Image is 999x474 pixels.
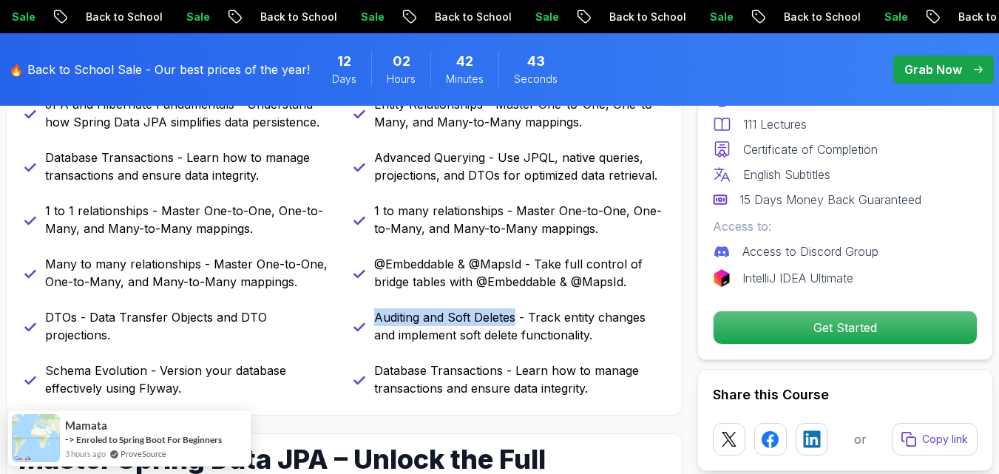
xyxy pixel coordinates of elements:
a: ProveSource [121,447,166,460]
span: -> [65,433,75,445]
p: Many to many relationships - Master One-to-One, One-to-Many, and Many-to-Many mappings. [45,255,336,291]
span: Hours [387,72,416,87]
span: 43 Seconds [527,51,545,72]
span: Days [332,72,356,87]
span: Seconds [514,72,558,87]
span: Minutes [446,72,484,87]
p: @Embeddable & @MapsId - Take full control of bridge tables with @Embeddable & @MapsId. [374,255,665,291]
p: Sale [605,10,652,24]
p: Sale [430,10,478,24]
img: provesource social proof notification image [12,414,60,462]
p: Entity Relationships - Master One-to-One, One-to-Many, and Many-to-Many mappings. [374,95,665,131]
p: Back to School [330,10,430,24]
p: Get Started [714,311,977,344]
p: Database Transactions - Learn how to manage transactions and ensure data integrity. [374,362,665,397]
button: Get Started [713,311,978,345]
span: 12 Days [337,51,351,72]
p: Back to School [155,10,256,24]
p: 1 to 1 relationships - Master One-to-One, One-to-Many, and Many-to-Many mappings. [45,202,336,237]
p: English Subtitles [743,166,830,183]
p: IntelliJ IDEA Ultimate [742,269,853,287]
p: Schema Evolution - Version your database effectively using Flyway. [45,362,336,397]
p: 1 to many relationships - Master One-to-One, One-to-Many, and Many-to-Many mappings. [374,202,665,237]
p: Back to School [679,10,779,24]
p: Copy link [922,432,968,447]
p: Sale [256,10,303,24]
p: 15 Days Money Back Guaranteed [739,191,921,209]
a: Enroled to Spring Boot For Beginners [76,434,222,445]
p: Sale [779,10,827,24]
span: 2 Hours [393,51,410,72]
p: DTOs - Data Transfer Objects and DTO projections. [45,308,336,344]
p: Access to: [713,217,978,235]
span: Mamata [65,419,107,432]
span: 42 Minutes [456,51,473,72]
p: Grab Now [904,61,962,78]
p: Auditing and Soft Deletes - Track entity changes and implement soft delete functionality. [374,308,665,344]
p: Back to School [853,10,954,24]
p: 111 Lectures [743,115,807,133]
p: Advanced Querying - Use JPQL, native queries, projections, and DTOs for optimized data retrieval. [374,149,665,184]
button: Copy link [892,423,978,456]
p: Database Transactions - Learn how to manage transactions and ensure data integrity. [45,149,336,184]
p: Sale [81,10,129,24]
p: 🔥 Back to School Sale - Our best prices of the year! [9,61,310,78]
span: 3 hours ago [65,447,106,460]
h2: Share this Course [713,385,978,405]
p: or [854,430,867,448]
p: Back to School [504,10,605,24]
p: JPA and Hibernate Fundamentals - Understand how Spring Data JPA simplifies data persistence. [45,95,336,131]
img: jetbrains logo [713,269,731,287]
p: Access to Discord Group [742,243,878,260]
p: Certificate of Completion [743,140,878,158]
